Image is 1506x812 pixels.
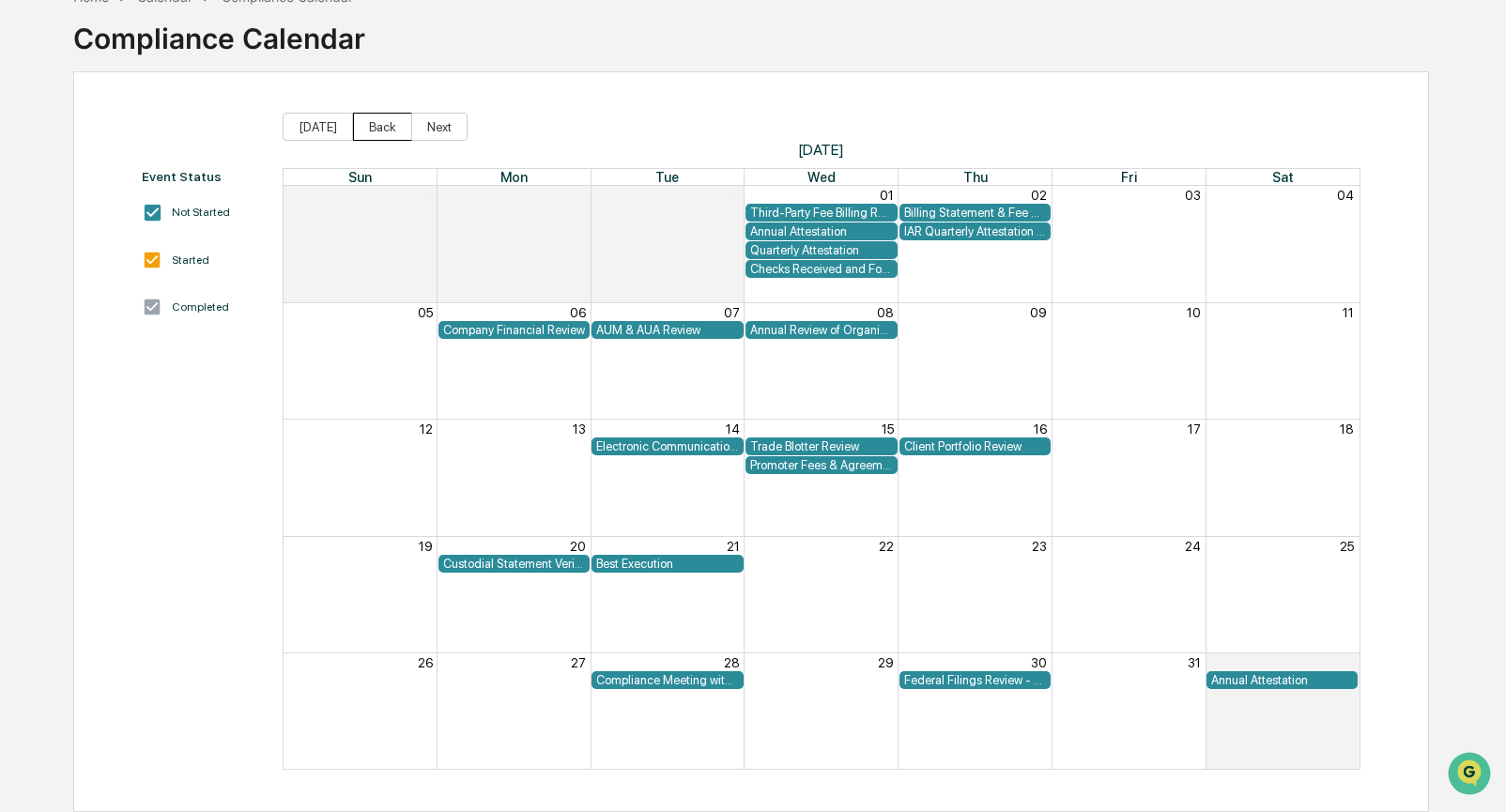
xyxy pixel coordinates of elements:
div: 🖐️ [19,238,34,253]
div: Compliance Calendar [73,7,365,55]
button: 04 [1337,188,1354,203]
span: Thu [963,169,988,185]
p: How can we help? [19,39,342,69]
iframe: Open customer support [1446,750,1497,801]
div: Event Status [142,169,264,184]
button: 30 [1031,655,1047,670]
span: [DATE] [283,141,1360,159]
button: 29 [878,655,894,670]
button: 25 [1340,539,1354,554]
button: 01 [880,188,894,203]
span: Fri [1121,169,1137,185]
button: [DATE] [283,113,353,141]
div: Start new chat [64,144,308,162]
div: Best Execution [596,557,739,571]
div: Promoter Fees & Agreement Review [750,458,893,472]
div: Started [172,253,209,267]
button: 28 [417,188,433,203]
button: 11 [1343,305,1354,320]
button: 31 [1188,655,1201,670]
button: 19 [419,539,433,554]
button: 16 [1034,421,1047,437]
div: Not Started [172,206,230,219]
span: Sat [1272,169,1294,185]
button: 17 [1188,421,1201,437]
div: IAR Quarterly Attestation Review [904,224,1047,238]
button: 21 [727,539,740,554]
button: 20 [570,539,586,554]
button: 22 [879,539,894,554]
button: 29 [570,188,586,203]
a: Powered byPylon [132,317,227,332]
img: 1746055101610-c473b297-6a78-478c-a979-82029cc54cd1 [19,144,53,177]
button: 26 [418,655,433,670]
div: Completed [172,300,229,314]
button: 23 [1032,539,1047,554]
span: Data Lookup [38,272,118,291]
div: Trade Blotter Review [750,439,893,453]
div: Annual Attestation [750,224,893,238]
button: 12 [420,421,433,437]
button: 06 [570,305,586,320]
button: Start new chat [319,149,342,172]
button: 03 [1185,188,1201,203]
div: Quarterly Attestation [750,243,893,257]
button: 05 [418,305,433,320]
div: Checks Received and Forwarded Log [750,262,893,276]
button: 10 [1187,305,1201,320]
button: 27 [571,655,586,670]
span: Mon [500,169,528,185]
span: Pylon [187,318,227,332]
div: Custodial Statement Verification [443,557,586,571]
button: 07 [724,305,740,320]
div: We're available if you need us! [64,162,238,177]
button: 13 [573,421,586,437]
span: Attestations [155,237,233,255]
div: Client Portfolio Review [904,439,1047,453]
a: 🔎Data Lookup [11,265,126,299]
button: 08 [877,305,894,320]
div: Billing Statement & Fee Calculations Report Review [904,206,1047,220]
div: Third-Party Fee Billing Review [750,206,893,220]
div: Electronic Communication Review [596,439,739,453]
div: 🔎 [19,274,34,289]
button: 01 [1340,655,1354,670]
button: 18 [1340,421,1354,437]
span: Tue [655,169,679,185]
button: 15 [882,421,894,437]
span: Sun [348,169,372,185]
button: Next [411,113,468,141]
button: 24 [1185,539,1201,554]
div: Company Financial Review [443,323,586,337]
button: 30 [724,188,740,203]
div: Annual Review of Organizational Documents [750,323,893,337]
div: Month View [283,168,1360,770]
a: 🖐️Preclearance [11,229,129,263]
button: 02 [1031,188,1047,203]
button: Back [353,113,412,141]
a: 🗄️Attestations [129,229,240,263]
div: Annual Attestation [1211,673,1354,687]
div: Compliance Meeting with Management [596,673,739,687]
div: 🗄️ [136,238,151,253]
div: AUM & AUA Review [596,323,739,337]
button: 09 [1030,305,1047,320]
span: Wed [807,169,836,185]
button: 28 [724,655,740,670]
button: 14 [726,421,740,437]
span: Preclearance [38,237,121,255]
div: Federal Filings Review - 13F [904,673,1047,687]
